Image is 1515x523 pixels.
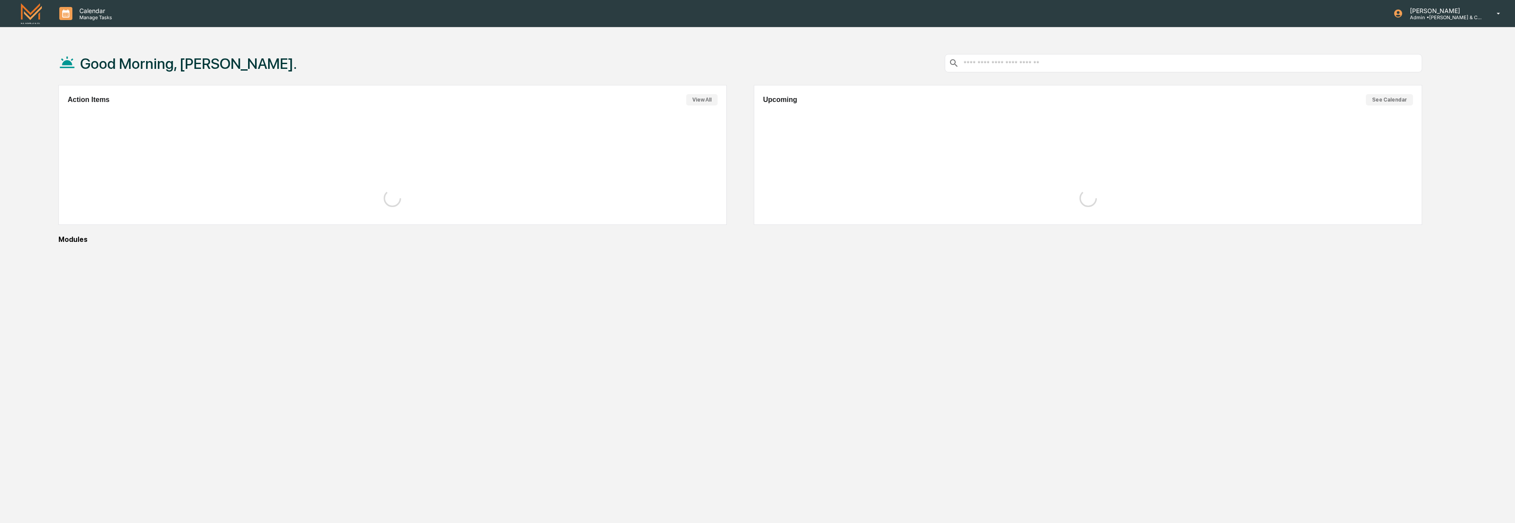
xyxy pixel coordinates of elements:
button: See Calendar [1366,94,1413,105]
img: logo [21,3,42,24]
p: Manage Tasks [72,14,116,20]
h1: Good Morning, [PERSON_NAME]. [80,55,297,72]
div: Modules [58,235,1422,244]
h2: Upcoming [763,96,797,104]
p: Admin • [PERSON_NAME] & Co. - BD [1403,14,1484,20]
h2: Action Items [68,96,109,104]
p: [PERSON_NAME] [1403,7,1484,14]
p: Calendar [72,7,116,14]
button: View All [686,94,718,105]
